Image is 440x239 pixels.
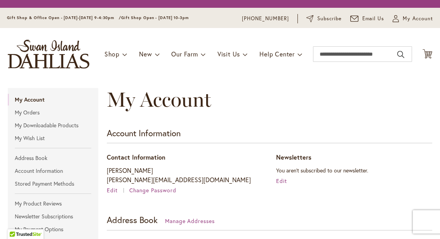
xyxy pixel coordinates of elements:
[8,119,98,131] a: My Downloadable Products
[397,48,404,61] button: Search
[8,223,98,235] a: My Payment Options
[8,94,98,105] strong: My Account
[276,153,311,161] span: Newsletters
[8,107,98,118] a: My Orders
[8,152,98,164] a: Address Book
[107,186,118,194] span: Edit
[393,15,433,23] button: My Account
[403,15,433,23] span: My Account
[8,198,98,209] a: My Product Reviews
[107,166,263,185] p: [PERSON_NAME] [PERSON_NAME][EMAIL_ADDRESS][DOMAIN_NAME]
[8,178,98,190] a: Stored Payment Methods
[129,186,177,194] a: Change Password
[306,15,342,23] a: Subscribe
[8,40,89,69] a: store logo
[8,132,98,144] a: My Wish List
[362,15,384,23] span: Email Us
[107,214,158,225] strong: Address Book
[8,211,98,222] a: Newsletter Subscriptions
[107,127,181,139] strong: Account Information
[242,15,289,23] a: [PHONE_NUMBER]
[259,50,295,58] span: Help Center
[107,87,211,112] span: My Account
[171,50,198,58] span: Our Farm
[139,50,152,58] span: New
[317,15,342,23] span: Subscribe
[276,166,432,175] p: You aren't subscribed to our newsletter.
[8,165,98,177] a: Account Information
[121,15,189,20] span: Gift Shop Open - [DATE] 10-3pm
[107,186,128,194] a: Edit
[104,50,120,58] span: Shop
[276,177,287,185] a: Edit
[350,15,384,23] a: Email Us
[217,50,240,58] span: Visit Us
[7,15,121,20] span: Gift Shop & Office Open - [DATE]-[DATE] 9-4:30pm /
[107,153,165,161] span: Contact Information
[165,217,215,225] a: Manage Addresses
